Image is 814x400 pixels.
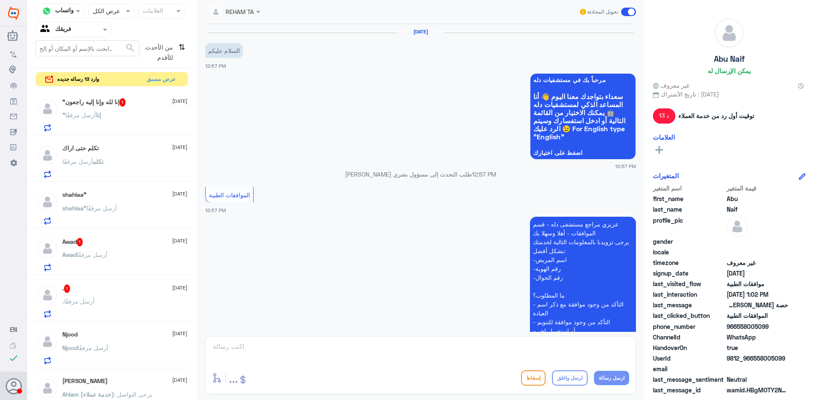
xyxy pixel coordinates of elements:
span: مرحباً بك في مستشفيات دله [533,77,633,83]
button: ارسل واغلق [552,370,588,386]
h5: Njood [62,331,78,338]
span: phone_number [653,322,725,331]
span: last_message [653,301,725,309]
img: Widebot Logo [8,6,19,20]
span: "إنا [62,111,101,119]
button: ارسل رسالة [594,371,629,385]
span: من الأحدث للأقدم [139,40,175,65]
span: اضغط على اختيارك [533,149,633,156]
span: أرسل مرفقًا [78,344,108,351]
span: [DATE] [172,143,187,151]
span: last_name [653,205,725,214]
span: غير معروف [727,258,788,267]
span: 1 [120,98,126,107]
h5: Mohamed El-Sayegh [62,378,108,385]
span: search [125,43,135,53]
i: ⇅ [178,40,185,62]
h5: . [62,284,70,293]
span: اسم المتغير [653,184,725,193]
p: 23/8/2025, 12:57 PM [205,43,243,58]
span: أرسل مرفقًا [64,298,95,305]
h5: Awad [62,238,83,246]
h6: يمكن الإرسال له [708,67,751,74]
span: true [727,343,788,352]
span: [DATE] [172,237,187,245]
span: gender [653,237,725,246]
span: 13 د [653,108,675,124]
span: [DATE] [172,376,187,384]
span: أرسل مرفقًا [65,111,96,119]
span: null [727,248,788,257]
span: أرسل مرفقًا [62,158,93,165]
i: check [8,353,19,363]
img: defaultAdmin.png [37,378,58,399]
span: 12:57 PM [472,171,496,178]
span: Abu [727,194,788,203]
span: تاريخ الأشتراك : [DATE] [653,90,806,99]
img: defaultAdmin.png [37,145,58,166]
span: سعداء بتواجدك معنا اليوم 👋 أنا المساعد الذكي لمستشفيات دله 🤖 يمكنك الاختيار من القائمة التالية أو... [533,92,633,141]
span: موافقات الطبية [727,279,788,288]
span: last_clicked_button [653,311,725,320]
span: الموافقات الطبية [727,311,788,320]
button: EN [10,325,17,334]
span: last_visited_flow [653,279,725,288]
span: 9812_966558005099 [727,354,788,363]
span: 2 [727,333,788,342]
span: locale [653,248,725,257]
span: profile_pic [653,216,725,235]
span: [DATE] [172,97,187,105]
span: Njood [62,344,78,351]
h6: [DATE] [397,29,444,35]
span: 12:57 PM [205,63,226,69]
p: 23/8/2025, 12:57 PM [530,217,636,383]
span: 0 [727,375,788,384]
h5: تكلم حتى اراك [62,145,99,152]
span: null [727,237,788,246]
span: timezone [653,258,725,267]
span: قيمة المتغير [727,184,788,193]
span: [DATE] [172,330,187,337]
span: signup_date [653,269,725,278]
img: whatsapp.png [40,5,53,17]
span: الموافقات الطبية [209,191,250,199]
span: email [653,364,725,373]
span: توقيت أول رد من خدمة العملاء [678,111,754,120]
span: 12:57 PM [205,207,226,213]
input: ابحث بالإسم أو المكان أو إلخ.. [36,41,139,56]
span: غير معروف [653,81,689,90]
span: Naif [727,205,788,214]
h5: shahlaa” [62,191,86,199]
img: defaultAdmin.png [37,98,58,119]
img: yourTeam.svg [40,23,53,36]
h5: Abu Naif [714,54,745,64]
span: null [727,364,788,373]
span: wamid.HBgMOTY2NTU4MDA1MDk5FQIAEhgUM0FFODI4NEZGM0Y0NzVDMUEyQzAA [727,386,788,394]
img: defaultAdmin.png [37,238,58,259]
span: أرسل مرفقًا [77,251,107,258]
span: shahlaa” [62,204,86,212]
div: العلامات [142,6,163,17]
span: 1 [77,238,83,246]
img: defaultAdmin.png [727,216,748,237]
span: 2025-08-23T10:02:00.87Z [727,290,788,299]
span: HandoverOn [653,343,725,352]
button: عرض مسبق [143,72,179,86]
h6: المتغيرات [653,172,679,179]
span: 966558005099 [727,322,788,331]
span: ChannelId [653,333,725,342]
button: الصورة الشخصية [6,378,22,394]
span: [DATE] [172,190,187,198]
button: search [125,41,135,55]
h6: العلامات [653,133,675,141]
span: UserId [653,354,725,363]
img: defaultAdmin.png [37,191,58,212]
span: first_name [653,194,725,203]
span: حصة صفوق الهذال رقم الهوية : ١١٤٠٤٥٠٠٢٢ رقم الجوال : ٠٥٥٨٠٠٥٠٩٩ تم رفع طلب من الدكتور ماجد الحربي... [727,301,788,309]
span: [DATE] [172,284,187,292]
span: 2025-08-23T09:57:38.29Z [727,269,788,278]
span: 12:57 PM [615,163,636,170]
span: last_message_id [653,386,725,394]
span: EN [10,326,17,333]
img: defaultAdmin.png [715,19,744,47]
